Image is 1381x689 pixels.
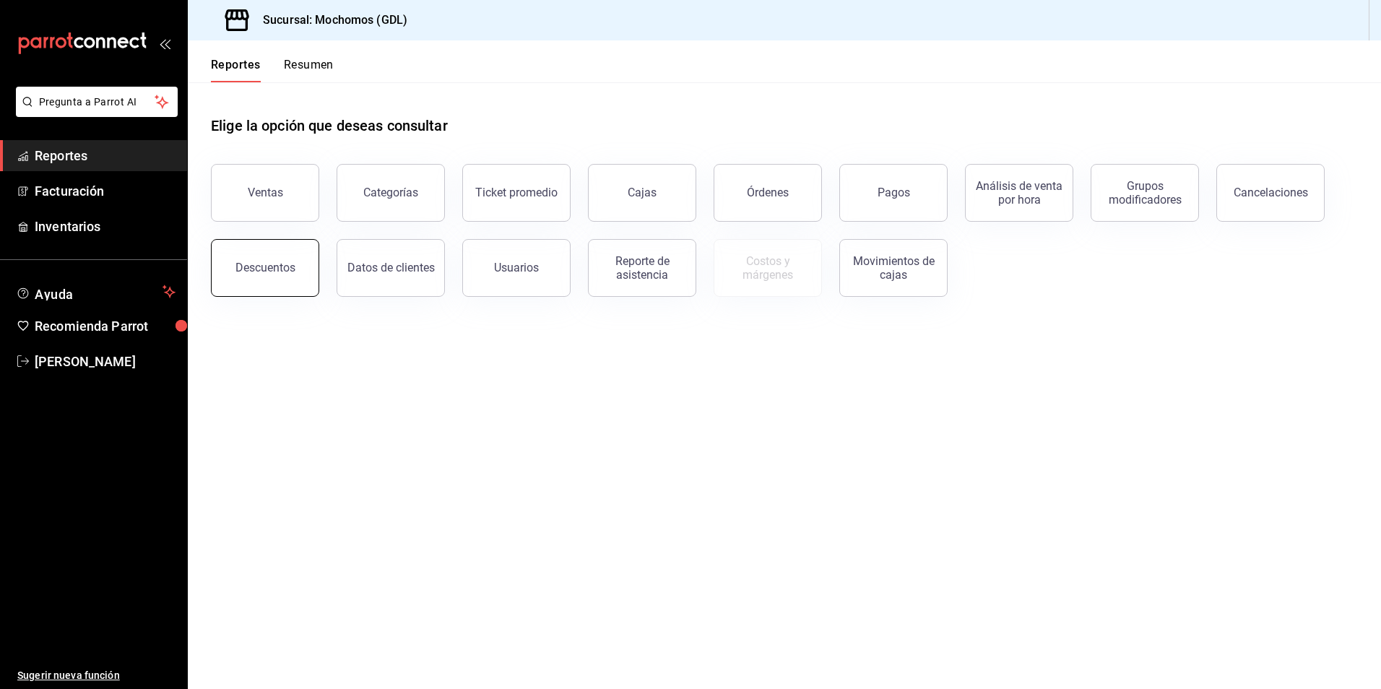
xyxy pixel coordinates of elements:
[714,164,822,222] button: Órdenes
[363,186,418,199] div: Categorías
[588,164,696,222] button: Cajas
[1234,186,1308,199] div: Cancelaciones
[1100,179,1190,207] div: Grupos modificadores
[723,254,813,282] div: Costos y márgenes
[494,261,539,274] div: Usuarios
[628,186,657,199] div: Cajas
[878,186,910,199] div: Pagos
[747,186,789,199] div: Órdenes
[251,12,407,29] h3: Sucursal: Mochomos (GDL)
[284,58,334,82] button: Resumen
[211,115,448,136] h1: Elige la opción que deseas consultar
[597,254,687,282] div: Reporte de asistencia
[965,164,1073,222] button: Análisis de venta por hora
[35,146,176,165] span: Reportes
[35,217,176,236] span: Inventarios
[1091,164,1199,222] button: Grupos modificadores
[35,283,157,300] span: Ayuda
[347,261,435,274] div: Datos de clientes
[588,239,696,297] button: Reporte de asistencia
[248,186,283,199] div: Ventas
[211,164,319,222] button: Ventas
[16,87,178,117] button: Pregunta a Parrot AI
[475,186,558,199] div: Ticket promedio
[159,38,170,49] button: open_drawer_menu
[17,668,176,683] span: Sugerir nueva función
[35,316,176,336] span: Recomienda Parrot
[35,181,176,201] span: Facturación
[1216,164,1325,222] button: Cancelaciones
[235,261,295,274] div: Descuentos
[211,58,334,82] div: navigation tabs
[337,239,445,297] button: Datos de clientes
[462,164,571,222] button: Ticket promedio
[337,164,445,222] button: Categorías
[35,352,176,371] span: [PERSON_NAME]
[10,105,178,120] a: Pregunta a Parrot AI
[974,179,1064,207] div: Análisis de venta por hora
[714,239,822,297] button: Contrata inventarios para ver este reporte
[839,239,948,297] button: Movimientos de cajas
[462,239,571,297] button: Usuarios
[211,239,319,297] button: Descuentos
[211,58,261,82] button: Reportes
[839,164,948,222] button: Pagos
[39,95,155,110] span: Pregunta a Parrot AI
[849,254,938,282] div: Movimientos de cajas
